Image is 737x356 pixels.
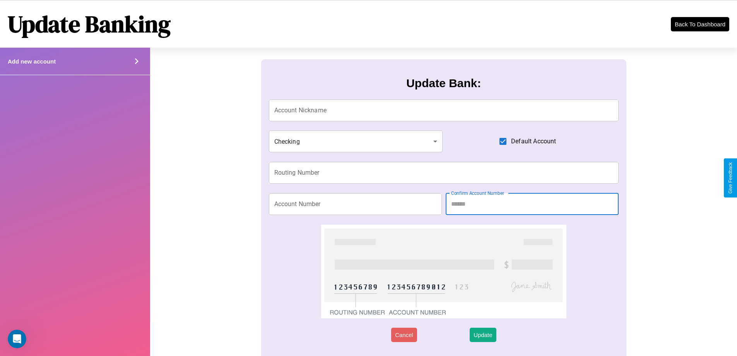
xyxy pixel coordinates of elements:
[470,328,496,342] button: Update
[391,328,417,342] button: Cancel
[451,190,504,196] label: Confirm Account Number
[671,17,729,31] button: Back To Dashboard
[8,58,56,65] h4: Add new account
[8,8,171,40] h1: Update Banking
[321,225,566,318] img: check
[728,162,733,194] div: Give Feedback
[511,137,556,146] span: Default Account
[269,131,443,152] div: Checking
[8,330,26,348] iframe: Intercom live chat
[406,77,481,90] h3: Update Bank:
